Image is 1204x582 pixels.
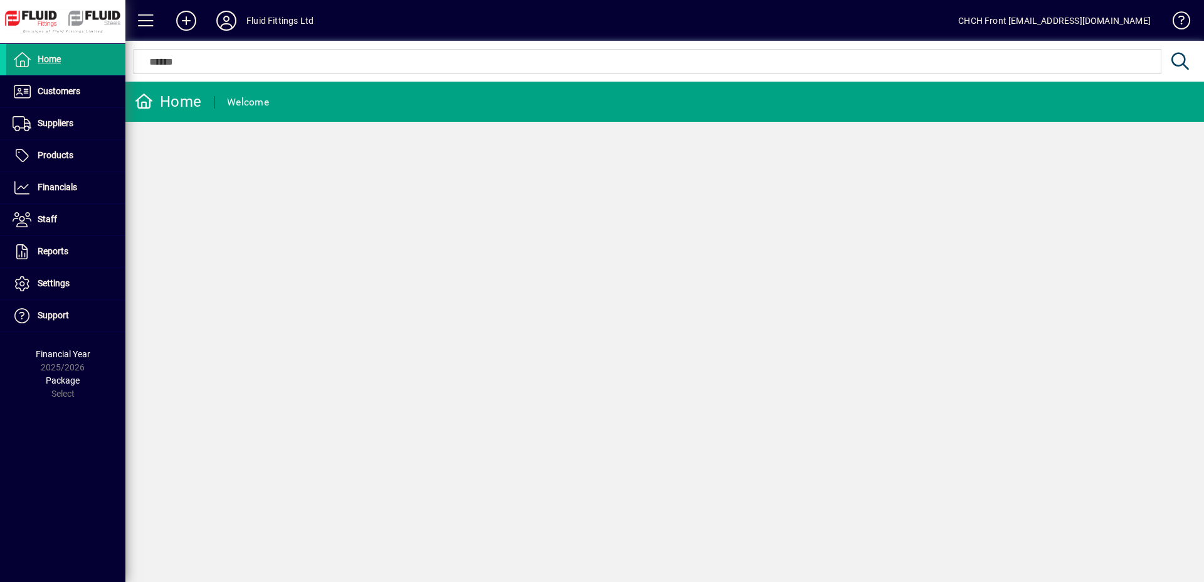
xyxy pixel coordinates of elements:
button: Profile [206,9,246,32]
div: CHCH Front [EMAIL_ADDRESS][DOMAIN_NAME] [958,11,1151,31]
div: Fluid Fittings Ltd [246,11,314,31]
a: Suppliers [6,108,125,139]
a: Knowledge Base [1163,3,1188,43]
a: Financials [6,172,125,203]
a: Customers [6,76,125,107]
span: Financial Year [36,349,90,359]
span: Customers [38,86,80,96]
div: Welcome [227,92,269,112]
span: Products [38,150,73,160]
span: Home [38,54,61,64]
button: Add [166,9,206,32]
a: Reports [6,236,125,267]
div: Home [135,92,201,112]
a: Support [6,300,125,331]
a: Staff [6,204,125,235]
span: Suppliers [38,118,73,128]
a: Products [6,140,125,171]
span: Settings [38,278,70,288]
a: Settings [6,268,125,299]
span: Package [46,375,80,385]
span: Staff [38,214,57,224]
span: Support [38,310,69,320]
span: Reports [38,246,68,256]
span: Financials [38,182,77,192]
